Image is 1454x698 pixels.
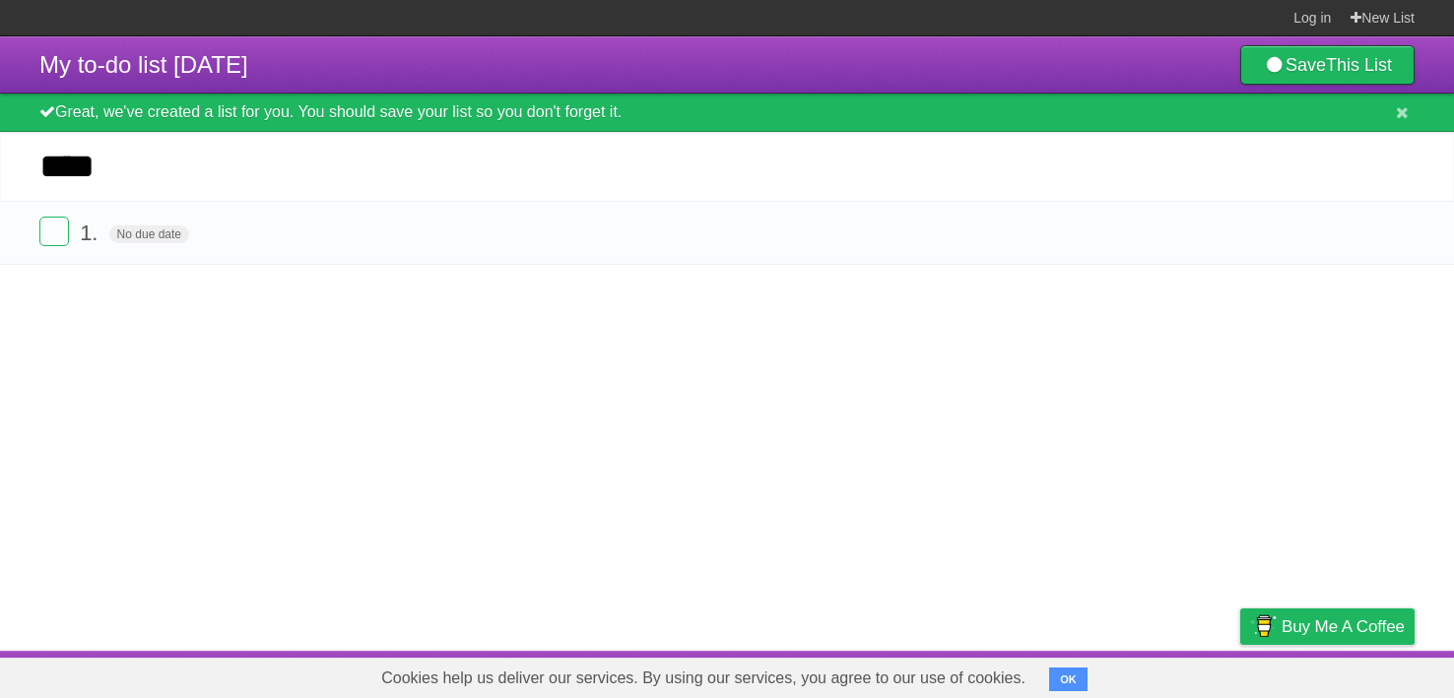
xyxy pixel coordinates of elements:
[1043,656,1123,693] a: Developers
[1215,656,1266,693] a: Privacy
[978,656,1020,693] a: About
[1240,608,1415,645] a: Buy me a coffee
[1049,667,1088,691] button: OK
[1250,609,1277,643] img: Buy me a coffee
[109,225,189,243] span: No due date
[39,51,248,78] span: My to-do list [DATE]
[39,217,69,246] label: Done
[1326,55,1392,75] b: This List
[1148,656,1191,693] a: Terms
[362,659,1045,698] span: Cookies help us deliver our services. By using our services, you agree to our use of cookies.
[80,221,102,245] span: 1.
[1240,45,1415,85] a: SaveThis List
[1290,656,1415,693] a: Suggest a feature
[1282,609,1405,644] span: Buy me a coffee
